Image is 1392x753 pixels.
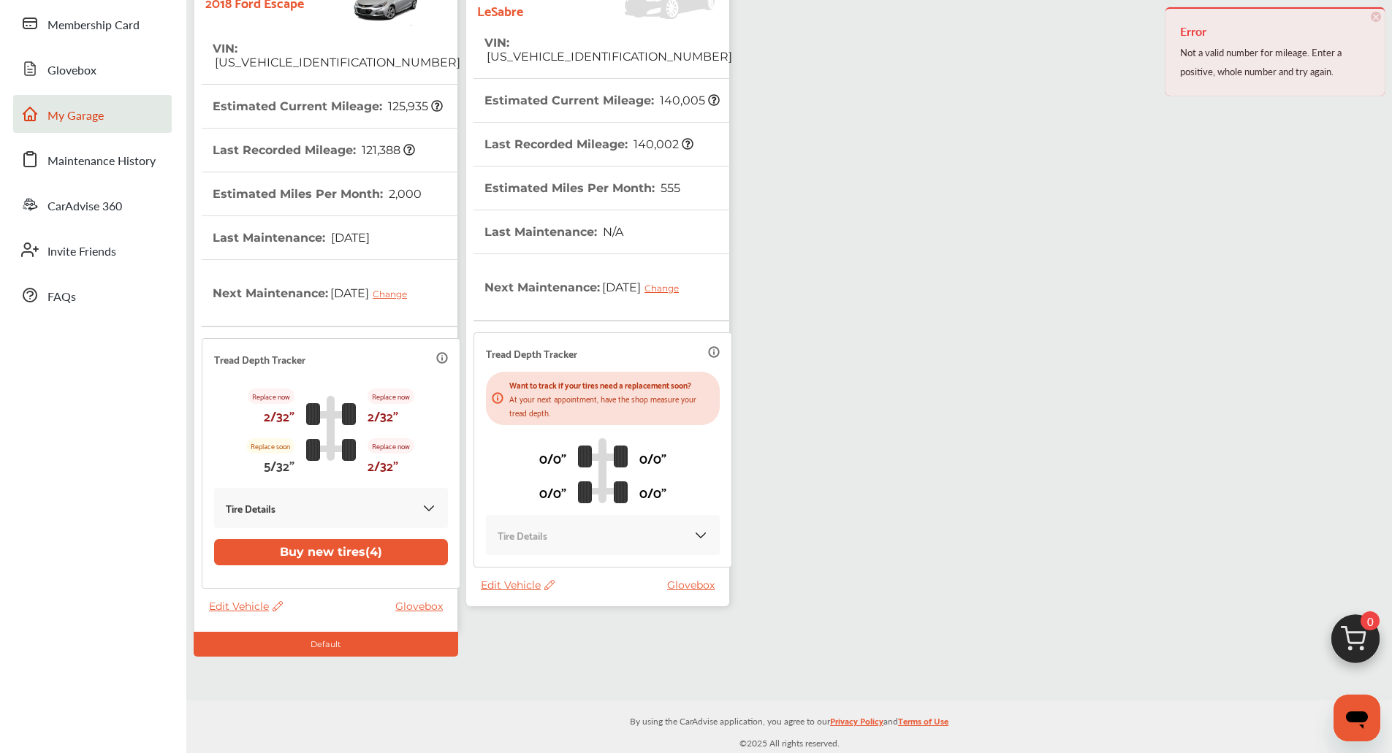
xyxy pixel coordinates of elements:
[248,389,294,404] p: Replace now
[209,600,283,613] span: Edit Vehicle
[422,501,436,516] img: KOKaJQAAAABJRU5ErkJggg==
[264,454,294,476] p: 5/32"
[1320,608,1391,678] img: cart_icon.3d0951e8.svg
[47,152,156,171] span: Maintenance History
[509,391,714,419] p: At your next appointment, have the shop measure your tread depth.
[368,454,398,476] p: 2/32"
[539,481,566,503] p: 0/0"
[368,389,414,404] p: Replace now
[213,27,460,84] th: VIN :
[214,351,305,367] p: Tread Depth Tracker
[484,167,680,210] th: Estimated Miles Per Month :
[693,528,708,543] img: KOKaJQAAAABJRU5ErkJggg==
[1180,43,1370,81] div: Not a valid number for mileage. Enter a positive, whole number and try again.
[373,288,414,299] div: Change
[13,186,172,223] a: CarAdvise 360
[13,4,172,42] a: Membership Card
[368,404,398,427] p: 2/32"
[486,345,577,362] p: Tread Depth Tracker
[639,446,666,469] p: 0/0"
[13,276,172,314] a: FAQs
[481,578,555,592] span: Edit Vehicle
[47,16,140,35] span: Membership Card
[484,210,623,253] th: Last Maintenance :
[387,187,422,201] span: 2,000
[484,50,732,64] span: [US_VEHICLE_IDENTIFICATION_NUMBER]
[484,21,732,78] th: VIN :
[639,481,666,503] p: 0/0"
[600,269,690,305] span: [DATE]
[13,231,172,269] a: Invite Friends
[13,95,172,133] a: My Garage
[1180,20,1370,43] h4: Error
[328,275,418,311] span: [DATE]
[264,404,294,427] p: 2/32"
[498,527,547,543] p: Tire Details
[213,56,460,69] span: [US_VEHICLE_IDENTIFICATION_NUMBER]
[213,216,370,259] th: Last Maintenance :
[509,378,714,391] p: Want to track if your tires need a replacement soon?
[47,288,76,307] span: FAQs
[214,539,448,565] button: Buy new tires(4)
[484,123,693,166] th: Last Recorded Mileage :
[1361,611,1380,630] span: 0
[213,172,422,215] th: Estimated Miles Per Month :
[368,438,414,454] p: Replace now
[539,446,566,469] p: 0/0"
[246,438,294,454] p: Replace soon
[213,260,418,326] th: Next Maintenance :
[306,395,356,461] img: tire_track_logo.b900bcbc.svg
[13,140,172,178] a: Maintenance History
[360,143,415,157] span: 121,388
[226,500,275,516] p: Tire Details
[830,713,883,735] a: Privacy Policy
[1371,12,1381,22] span: ×
[386,99,443,113] span: 125,935
[631,137,693,151] span: 140,002
[658,181,680,195] span: 555
[667,578,722,592] a: Glovebox
[484,79,720,122] th: Estimated Current Mileage :
[47,242,116,261] span: Invite Friends
[194,632,458,657] div: Default
[186,713,1392,728] p: By using the CarAdvise application, you agree to our and
[213,85,443,128] th: Estimated Current Mileage :
[213,129,415,172] th: Last Recorded Mileage :
[186,700,1392,753] div: © 2025 All rights reserved.
[644,283,686,294] div: Change
[658,93,720,107] span: 140,005
[47,197,122,216] span: CarAdvise 360
[601,225,623,239] span: N/A
[395,600,450,613] a: Glovebox
[47,107,104,126] span: My Garage
[898,713,948,735] a: Terms of Use
[484,254,690,320] th: Next Maintenance :
[329,231,370,245] span: [DATE]
[578,437,628,503] img: tire_track_logo.b900bcbc.svg
[13,50,172,88] a: Glovebox
[47,61,96,80] span: Glovebox
[1334,695,1380,741] iframe: Button to launch messaging window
